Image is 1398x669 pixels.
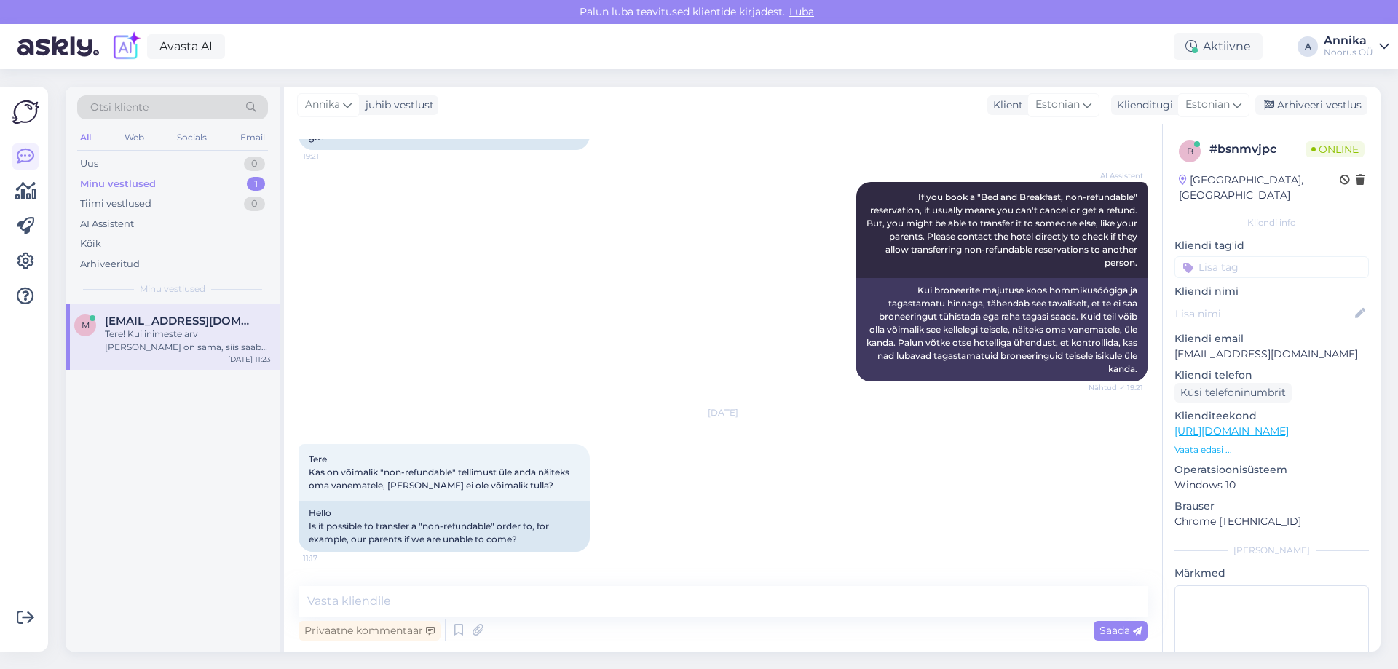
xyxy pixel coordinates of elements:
[866,191,1140,268] span: If you book a "Bed and Breakfast, non-refundable" reservation, it usually means you can't cancel ...
[1324,35,1389,58] a: AnnikaNoorus OÜ
[147,34,225,59] a: Avasta AI
[1174,383,1292,403] div: Küsi telefoninumbrit
[299,501,590,552] div: Hello Is it possible to transfer a "non-refundable" order to, for example, our parents if we are ...
[90,100,149,115] span: Otsi kliente
[111,31,141,62] img: explore-ai
[1187,146,1193,157] span: b
[1174,478,1369,493] p: Windows 10
[1174,331,1369,347] p: Kliendi email
[1089,382,1143,393] span: Nähtud ✓ 19:21
[1209,140,1306,158] div: # bsnmvjpc
[1174,462,1369,478] p: Operatsioonisüsteem
[244,197,265,211] div: 0
[1324,35,1373,47] div: Annika
[1089,572,1143,583] span: AI Assistent
[1099,624,1142,637] span: Saada
[1174,514,1369,529] p: Chrome [TECHNICAL_ID]
[299,621,441,641] div: Privaatne kommentaar
[856,278,1148,381] div: Kui broneerite majutuse koos hommikusöögiga ja tagastamatu hinnaga, tähendab see tavaliselt, et t...
[1174,238,1369,253] p: Kliendi tag'id
[105,328,271,354] div: Tere! Kui inimeste arv [PERSON_NAME] on sama, siis saab üle anda. [PERSON_NAME] asemel majutuvad ...
[247,177,265,191] div: 1
[1174,216,1369,229] div: Kliendi info
[80,157,98,171] div: Uus
[237,128,268,147] div: Email
[82,320,90,330] span: m
[1174,408,1369,424] p: Klienditeekond
[309,454,572,491] span: Tere Kas on võimalik "non-refundable" tellimust üle anda näiteks oma vanematele, [PERSON_NAME] ei...
[1174,33,1263,60] div: Aktiivne
[1174,499,1369,514] p: Brauser
[1255,95,1367,115] div: Arhiveeri vestlus
[303,553,358,563] span: 11:17
[105,314,256,328] span: mtaimre@hotmail.com
[1174,284,1369,299] p: Kliendi nimi
[1174,256,1369,278] input: Lisa tag
[80,177,156,191] div: Minu vestlused
[1324,47,1373,58] div: Noorus OÜ
[1185,97,1230,113] span: Estonian
[305,97,340,113] span: Annika
[1174,368,1369,383] p: Kliendi telefon
[228,354,271,365] div: [DATE] 11:23
[77,128,94,147] div: All
[1174,566,1369,581] p: Märkmed
[1111,98,1173,113] div: Klienditugi
[244,157,265,171] div: 0
[987,98,1023,113] div: Klient
[80,217,134,231] div: AI Assistent
[1174,544,1369,557] div: [PERSON_NAME]
[140,282,205,296] span: Minu vestlused
[80,257,140,272] div: Arhiveeritud
[1089,170,1143,181] span: AI Assistent
[80,197,151,211] div: Tiimi vestlused
[1306,141,1365,157] span: Online
[299,406,1148,419] div: [DATE]
[1298,36,1318,57] div: A
[303,151,358,162] span: 19:21
[1174,347,1369,362] p: [EMAIL_ADDRESS][DOMAIN_NAME]
[122,128,147,147] div: Web
[360,98,434,113] div: juhib vestlust
[785,5,818,18] span: Luba
[12,98,39,126] img: Askly Logo
[1174,424,1289,438] a: [URL][DOMAIN_NAME]
[80,237,101,251] div: Kõik
[1174,443,1369,456] p: Vaata edasi ...
[1175,306,1352,322] input: Lisa nimi
[1179,173,1340,203] div: [GEOGRAPHIC_DATA], [GEOGRAPHIC_DATA]
[1035,97,1080,113] span: Estonian
[174,128,210,147] div: Socials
